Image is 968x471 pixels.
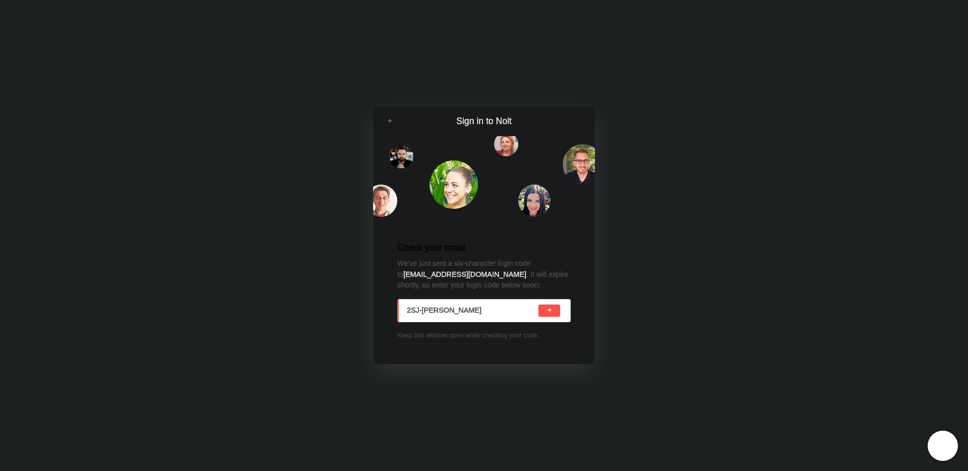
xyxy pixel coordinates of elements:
[399,115,569,128] h3: Sign in to Nolt
[928,431,958,461] iframe: Chatra live chat
[397,258,571,291] p: We've just sent a six-character login code to . It will expire shortly, so enter your login code ...
[407,300,536,322] input: XXX-XXX
[403,270,526,278] strong: [EMAIL_ADDRESS][DOMAIN_NAME]
[397,330,571,340] p: Keep this window open while checking your code.
[397,241,571,254] h2: Check your email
